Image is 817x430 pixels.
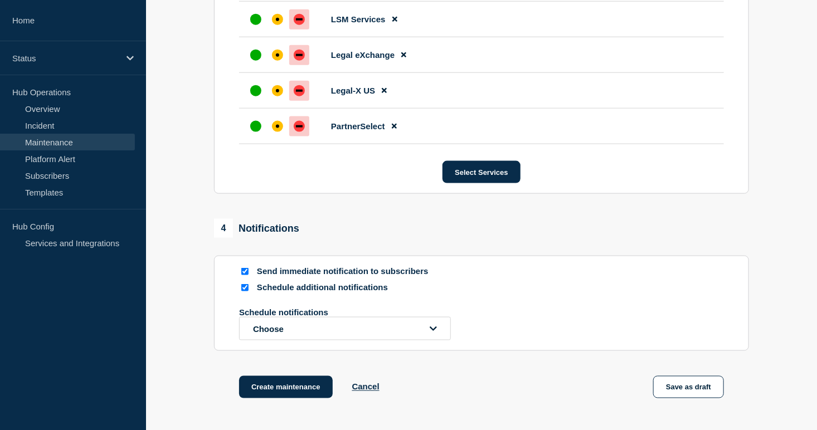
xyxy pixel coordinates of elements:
[12,53,119,63] p: Status
[272,121,283,132] div: affected
[294,85,305,96] div: down
[272,14,283,25] div: affected
[239,317,451,340] button: open dropdown
[294,50,305,61] div: down
[331,121,385,131] span: PartnerSelect
[331,14,386,24] span: LSM Services
[241,284,249,291] input: Schedule additional notifications
[294,121,305,132] div: down
[331,86,375,95] span: Legal-X US
[442,161,520,183] button: Select Services
[241,268,249,275] input: Send immediate notification to subscribers
[250,121,261,132] div: up
[272,85,283,96] div: affected
[653,376,724,398] button: Save as draft
[257,282,435,293] p: Schedule additional notifications
[250,50,261,61] div: up
[250,14,261,25] div: up
[239,307,417,317] p: Schedule notifications
[239,376,333,398] button: Create maintenance
[250,85,261,96] div: up
[352,382,380,392] button: Cancel
[214,219,299,238] div: Notifications
[257,266,435,277] p: Send immediate notification to subscribers
[272,50,283,61] div: affected
[214,219,233,238] span: 4
[294,14,305,25] div: down
[331,50,395,60] span: Legal eXchange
